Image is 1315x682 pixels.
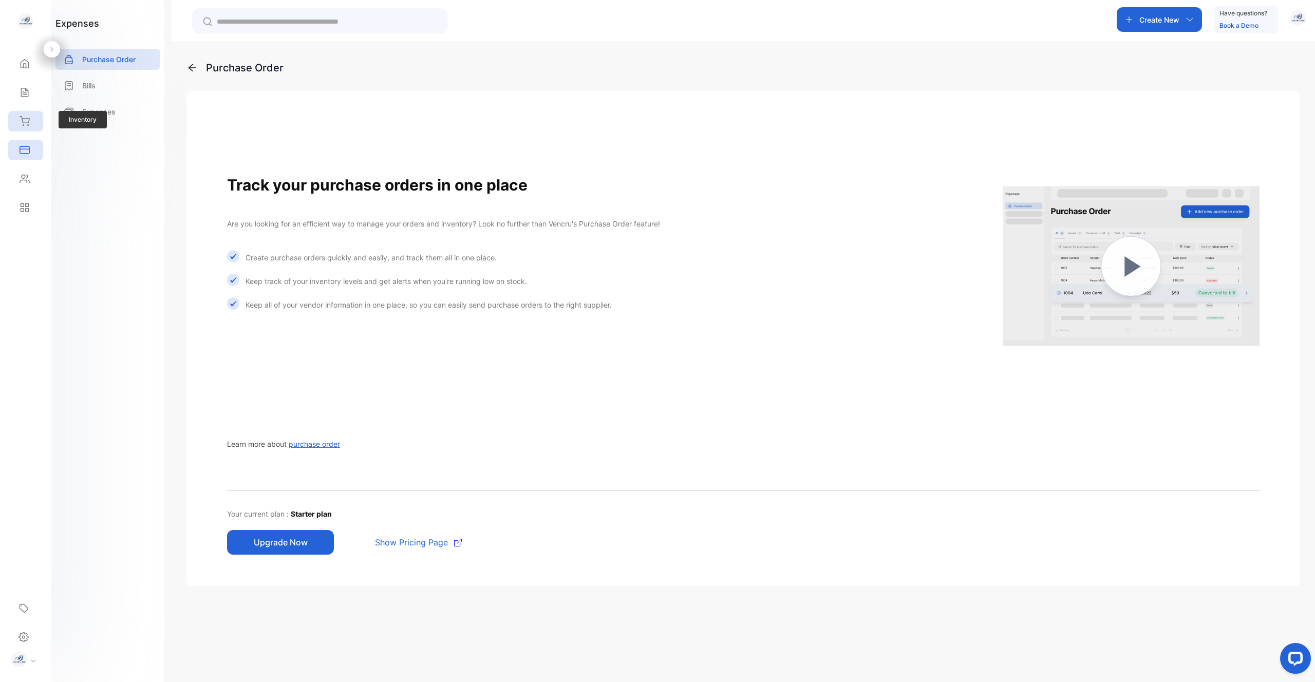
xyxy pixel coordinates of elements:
img: purchase order gating [1003,138,1260,394]
a: Expenses [55,101,160,122]
a: purchase order gating [1003,138,1260,397]
p: Learn more about [227,439,340,449]
a: Book a Demo [1219,22,1258,29]
h1: Track your purchase orders in one place [227,174,743,197]
img: Icon [227,250,239,262]
p: Create New [1139,14,1179,25]
img: profile [11,652,27,667]
span: Inventory [59,111,107,128]
button: avatar [1290,7,1306,32]
p: Keep all of your vendor information in one place, so you can easily send purchase orders to the r... [246,299,612,310]
img: avatar [1290,10,1306,26]
img: Icon [227,297,239,310]
span: purchase order [289,440,340,448]
img: Icon [227,274,239,286]
p: Have questions? [1219,8,1267,18]
img: logo [18,13,33,29]
button: Create New [1117,7,1202,32]
a: Bills [55,75,160,96]
span: Are you looking for an efficient way to manage your orders and inventory? Look no further than Ve... [227,219,660,228]
a: purchase order [287,440,340,448]
span: Starter plan [291,509,332,518]
p: Keep track of your inventory levels and get alerts when you're running low on stock. [246,276,527,287]
a: Purchase Order [55,49,160,70]
p: Create purchase orders quickly and easily, and track them all in one place. [246,252,497,263]
div: Purchase Order [206,60,284,75]
iframe: LiveChat chat widget [1272,639,1315,682]
h1: expenses [55,16,99,30]
a: Show Pricing Page [354,536,462,548]
button: Upgrade Now [227,530,334,555]
p: Purchase Order [82,54,136,65]
span: Your current plan : [227,509,291,518]
p: Expenses [82,106,116,117]
p: Bills [82,80,96,91]
span: Show Pricing Page [375,536,448,548]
